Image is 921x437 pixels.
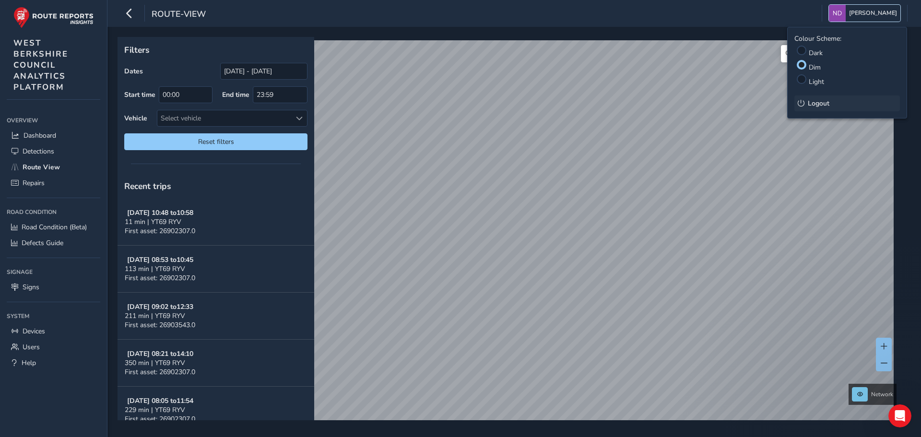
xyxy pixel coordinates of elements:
span: 11 min | YT69 RYV [125,217,181,226]
span: First asset: 26902307.0 [125,414,195,424]
a: Road Condition (Beta) [7,219,100,235]
label: Colour Scheme: [794,34,841,43]
label: Start time [124,90,155,99]
span: Repairs [23,178,45,188]
div: System [7,309,100,323]
img: rr logo [13,7,94,28]
label: End time [222,90,249,99]
button: [DATE] 08:05 to11:54229 min | YT69 RYVFirst asset: 26902307.0 [118,387,314,434]
div: Select vehicle [157,110,291,126]
label: Light [809,77,824,86]
strong: [DATE] 08:05 to 11:54 [127,396,193,405]
span: First asset: 26902307.0 [125,273,195,283]
button: Logout [794,95,900,111]
span: Recent trips [124,180,171,192]
button: [DATE] 08:53 to10:45113 min | YT69 RYVFirst asset: 26902307.0 [118,246,314,293]
input: Search [781,45,896,62]
span: Route View [23,163,60,172]
span: Signs [23,283,39,292]
span: Devices [23,327,45,336]
button: [DATE] 09:02 to12:33211 min | YT69 RYVFirst asset: 26903543.0 [118,293,314,340]
span: 211 min | YT69 RYV [125,311,185,320]
button: [DATE] 08:21 to14:10350 min | YT69 RYVFirst asset: 26902307.0 [118,340,314,387]
p: Filters [124,44,307,56]
span: 229 min | YT69 RYV [125,405,185,414]
span: [PERSON_NAME] [849,5,897,22]
label: Dim [809,63,821,72]
span: First asset: 26902307.0 [125,226,195,236]
div: Road Condition [7,205,100,219]
iframe: Intercom live chat [888,404,911,427]
label: Vehicle [124,114,147,123]
span: Help [22,358,36,367]
span: Defects Guide [22,238,63,248]
div: Signage [7,265,100,279]
a: Help [7,355,100,371]
span: Users [23,343,40,352]
a: Defects Guide [7,235,100,251]
div: Overview [7,113,100,128]
canvas: Map [121,40,894,431]
span: Dashboard [24,131,56,140]
button: Reset filters [124,133,307,150]
a: Repairs [7,175,100,191]
a: Signs [7,279,100,295]
strong: [DATE] 10:48 to 10:58 [127,208,193,217]
span: WEST BERKSHIRE COUNCIL ANALYTICS PLATFORM [13,37,68,93]
img: diamond-layout [829,5,846,22]
span: route-view [152,8,206,22]
a: Users [7,339,100,355]
button: [DATE] 10:48 to10:5811 min | YT69 RYVFirst asset: 26902307.0 [118,199,314,246]
a: Detections [7,143,100,159]
span: Road Condition (Beta) [22,223,87,232]
a: Route View [7,159,100,175]
strong: [DATE] 08:53 to 10:45 [127,255,193,264]
span: 113 min | YT69 RYV [125,264,185,273]
span: Logout [808,99,829,108]
strong: [DATE] 08:21 to 14:10 [127,349,193,358]
span: Reset filters [131,137,300,146]
strong: [DATE] 09:02 to 12:33 [127,302,193,311]
label: Dark [809,48,823,58]
span: Detections [23,147,54,156]
a: Devices [7,323,100,339]
a: Dashboard [7,128,100,143]
button: [PERSON_NAME] [829,5,900,22]
span: First asset: 26903543.0 [125,320,195,330]
span: First asset: 26902307.0 [125,367,195,377]
span: 350 min | YT69 RYV [125,358,185,367]
label: Dates [124,67,143,76]
span: Network [871,390,893,398]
